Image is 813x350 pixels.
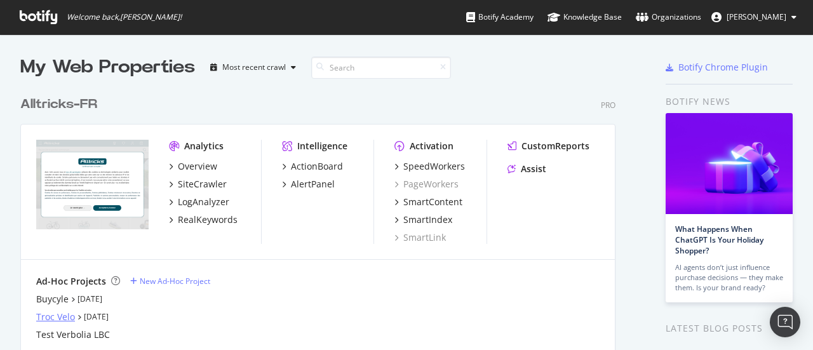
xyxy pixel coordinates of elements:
[77,293,102,304] a: [DATE]
[727,11,786,22] span: Antonin Anger
[291,178,335,191] div: AlertPanel
[394,178,459,191] a: PageWorkers
[140,276,210,286] div: New Ad-Hoc Project
[84,311,109,322] a: [DATE]
[666,113,793,214] img: What Happens When ChatGPT Is Your Holiday Shopper?
[770,307,800,337] div: Open Intercom Messenger
[20,55,195,80] div: My Web Properties
[169,178,227,191] a: SiteCrawler
[666,95,793,109] div: Botify news
[36,140,149,230] img: alltricks.fr
[403,213,452,226] div: SmartIndex
[394,196,462,208] a: SmartContent
[67,12,182,22] span: Welcome back, [PERSON_NAME] !
[548,11,622,24] div: Knowledge Base
[20,95,97,114] div: Alltricks-FR
[521,140,589,152] div: CustomReports
[507,140,589,152] a: CustomReports
[297,140,347,152] div: Intelligence
[178,160,217,173] div: Overview
[507,163,546,175] a: Assist
[178,178,227,191] div: SiteCrawler
[36,275,106,288] div: Ad-Hoc Projects
[403,160,465,173] div: SpeedWorkers
[601,100,615,111] div: Pro
[394,160,465,173] a: SpeedWorkers
[291,160,343,173] div: ActionBoard
[666,61,768,74] a: Botify Chrome Plugin
[178,196,229,208] div: LogAnalyzer
[466,11,534,24] div: Botify Academy
[394,231,446,244] a: SmartLink
[410,140,454,152] div: Activation
[36,293,69,306] a: Buycyle
[169,160,217,173] a: Overview
[403,196,462,208] div: SmartContent
[178,213,238,226] div: RealKeywords
[130,276,210,286] a: New Ad-Hoc Project
[394,213,452,226] a: SmartIndex
[20,95,102,114] a: Alltricks-FR
[205,57,301,77] button: Most recent crawl
[675,224,763,256] a: What Happens When ChatGPT Is Your Holiday Shopper?
[701,7,807,27] button: [PERSON_NAME]
[282,178,335,191] a: AlertPanel
[36,328,110,341] a: Test Verbolia LBC
[169,213,238,226] a: RealKeywords
[311,57,451,79] input: Search
[666,321,793,335] div: Latest Blog Posts
[36,311,75,323] a: Troc Velo
[678,61,768,74] div: Botify Chrome Plugin
[636,11,701,24] div: Organizations
[282,160,343,173] a: ActionBoard
[222,64,286,71] div: Most recent crawl
[521,163,546,175] div: Assist
[184,140,224,152] div: Analytics
[169,196,229,208] a: LogAnalyzer
[675,262,783,293] div: AI agents don’t just influence purchase decisions — they make them. Is your brand ready?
